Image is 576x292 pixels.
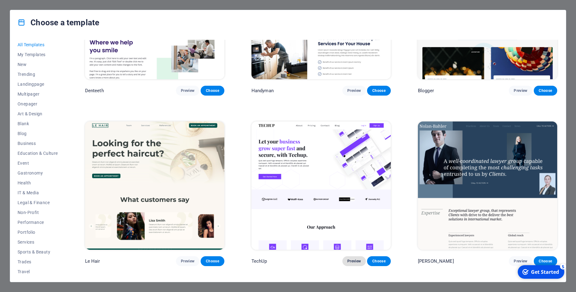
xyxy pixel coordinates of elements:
[18,69,58,79] button: Trending
[85,88,104,94] p: Denteeth
[347,259,361,264] span: Preview
[18,210,58,215] span: Non-Profit
[509,86,532,96] button: Preview
[206,259,219,264] span: Choose
[18,259,58,264] span: Trades
[18,158,58,168] button: Event
[3,2,50,16] div: Get Started 5 items remaining, 0% complete
[201,86,224,96] button: Choose
[18,161,58,166] span: Event
[347,88,361,93] span: Preview
[18,60,58,69] button: New
[18,119,58,129] button: Blank
[514,88,527,93] span: Preview
[201,256,224,266] button: Choose
[18,227,58,237] button: Portfolio
[18,92,58,97] span: Multipager
[18,141,58,146] span: Business
[18,72,58,77] span: Trending
[18,171,58,175] span: Gastronomy
[18,208,58,217] button: Non-Profit
[18,249,58,254] span: Sports & Beauty
[367,86,390,96] button: Choose
[18,190,58,195] span: IT & Media
[181,259,194,264] span: Preview
[18,217,58,227] button: Performance
[46,1,52,7] div: 5
[18,151,58,156] span: Education & Culture
[18,99,58,109] button: Onepager
[18,40,58,50] button: All Templates
[18,109,58,119] button: Art & Design
[18,230,58,235] span: Portfolio
[18,220,58,225] span: Performance
[181,88,194,93] span: Preview
[367,256,390,266] button: Choose
[251,121,391,250] img: TechUp
[18,200,58,205] span: Legal & Finance
[18,237,58,247] button: Services
[251,88,274,94] p: Handyman
[18,42,58,47] span: All Templates
[18,168,58,178] button: Gastronomy
[17,6,45,13] div: Get Started
[418,88,434,94] p: Blogger
[176,86,199,96] button: Preview
[342,86,366,96] button: Preview
[206,88,219,93] span: Choose
[18,52,58,57] span: My Templates
[18,188,58,198] button: IT & Media
[18,50,58,60] button: My Templates
[418,258,454,264] p: [PERSON_NAME]
[534,86,557,96] button: Choose
[18,121,58,126] span: Blank
[18,247,58,257] button: Sports & Beauty
[18,62,58,67] span: New
[18,131,58,136] span: Blog
[18,82,58,87] span: Landingpage
[176,256,199,266] button: Preview
[18,138,58,148] button: Business
[18,269,58,274] span: Travel
[514,259,527,264] span: Preview
[18,101,58,106] span: Onepager
[18,18,99,27] h4: Choose a template
[18,240,58,245] span: Services
[251,258,267,264] p: TechUp
[539,88,552,93] span: Choose
[18,180,58,185] span: Health
[18,198,58,208] button: Legal & Finance
[18,148,58,158] button: Education & Culture
[85,121,224,250] img: Le Hair
[18,257,58,267] button: Trades
[18,178,58,188] button: Health
[372,88,386,93] span: Choose
[18,267,58,277] button: Travel
[509,256,532,266] button: Preview
[18,79,58,89] button: Landingpage
[418,121,557,250] img: Nolan-Bahler
[539,259,552,264] span: Choose
[18,111,58,116] span: Art & Design
[534,256,557,266] button: Choose
[372,259,386,264] span: Choose
[18,89,58,99] button: Multipager
[18,129,58,138] button: Blog
[85,258,100,264] p: Le Hair
[342,256,366,266] button: Preview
